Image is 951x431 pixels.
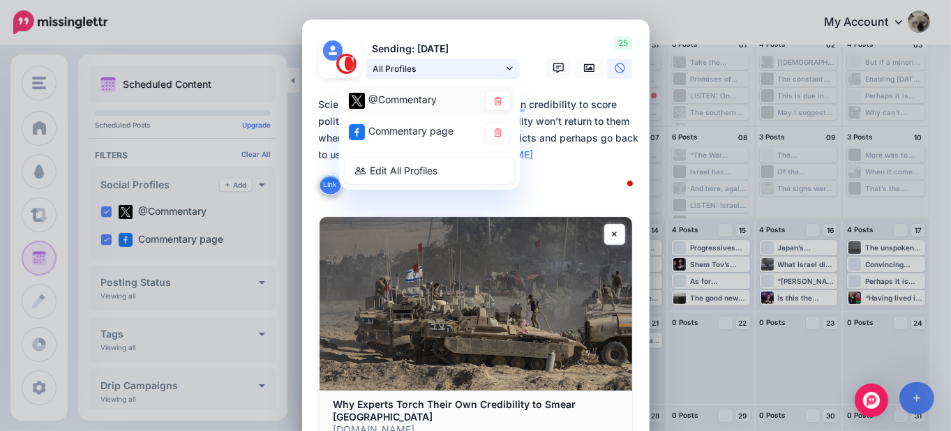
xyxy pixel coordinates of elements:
[349,92,365,108] img: twitter-square.png
[319,174,342,195] button: Link
[368,125,454,137] span: Commentary page
[855,384,888,417] div: Open Intercom Messenger
[614,36,632,50] span: 25
[366,59,520,79] a: All Profiles
[368,93,437,105] span: @Commentary
[345,157,514,184] a: Edit All Profiles
[349,123,365,139] img: facebook-square.png
[334,398,576,423] b: Why Experts Torch Their Own Credibility to Smear [GEOGRAPHIC_DATA]
[366,41,520,57] p: Sending: [DATE]
[319,96,640,163] div: Scientific agencies are blowing up their own credibility to score political points in one conflic...
[323,40,343,61] img: user_default_image.png
[320,217,632,391] img: Why Experts Torch Their Own Credibility to Smear Israel
[373,61,503,76] span: All Profiles
[336,54,357,74] img: 291864331_468958885230530_187971914351797662_n-bsa127305.png
[319,96,640,197] textarea: To enrich screen reader interactions, please activate Accessibility in Grammarly extension settings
